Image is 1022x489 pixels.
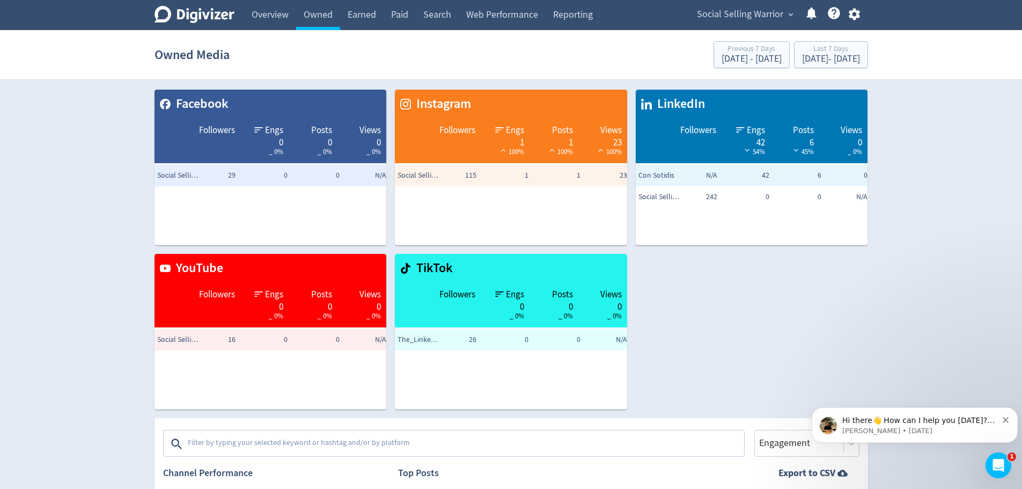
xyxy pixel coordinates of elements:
div: Last 7 Days [802,45,860,54]
span: TikTok [411,259,453,278]
span: Social Selling Warrior [157,170,200,181]
span: _ 0% [510,311,524,320]
table: customized table [636,90,868,245]
div: 1 [535,136,573,145]
span: 45% [791,147,814,156]
span: Views [600,124,622,137]
table: customized table [155,90,387,245]
div: 6 [776,136,814,145]
td: 115 [427,165,479,186]
h2: Top Posts [398,466,439,480]
span: expand_more [786,10,796,19]
span: Followers [199,288,235,301]
div: 0 [246,136,284,145]
td: 0 [238,165,290,186]
td: 1 [531,165,583,186]
div: [DATE] - [DATE] [802,54,860,64]
button: Social Selling Warrior [693,6,796,23]
span: Engs [265,124,283,137]
div: 23 [584,136,622,145]
span: YouTube [171,259,223,278]
div: 0 [246,301,284,309]
span: Followers [199,124,235,137]
iframe: Intercom notifications message [807,385,1022,460]
span: Social Selling Warrior [638,192,681,202]
span: LinkedIn [652,95,705,113]
td: 26 [427,329,479,351]
span: _ 0% [318,147,332,156]
span: _ 0% [848,147,862,156]
span: Posts [552,124,573,137]
h1: Owned Media [155,38,230,72]
span: 100% [498,147,524,156]
span: Engs [265,288,283,301]
td: 0 [238,329,290,351]
div: 0 [343,136,381,145]
td: N/A [342,329,394,351]
span: Con Sotidis [638,170,681,181]
strong: Export to CSV [778,466,835,480]
span: Engs [506,124,524,137]
span: _ 0% [366,311,381,320]
span: Engs [747,124,765,137]
td: 16 [187,329,239,351]
span: Followers [680,124,716,137]
td: 0 [824,165,876,186]
img: positive-performance-white.svg [498,146,509,154]
img: positive-performance-white.svg [547,146,557,154]
span: Posts [311,124,332,137]
div: 0 [343,301,381,309]
span: Facebook [171,95,229,113]
span: _ 0% [269,311,283,320]
span: Followers [439,288,475,301]
span: _ 0% [269,147,283,156]
td: 0 [290,329,342,351]
span: Posts [311,288,332,301]
div: 0 [294,301,332,309]
td: 0 [290,165,342,186]
button: Previous 7 Days[DATE] - [DATE] [714,41,790,68]
td: 242 [668,186,720,208]
table: customized table [155,254,387,410]
span: Views [841,124,862,137]
span: The_Linkedin_AI_Coach [398,334,440,345]
div: 0 [825,136,863,145]
td: 42 [720,165,772,186]
td: 0 [720,186,772,208]
div: 0 [486,301,524,309]
span: Posts [793,124,814,137]
span: Views [359,124,381,137]
div: [DATE] - [DATE] [722,54,782,64]
td: N/A [583,329,635,351]
td: N/A [824,186,876,208]
td: 0 [531,329,583,351]
img: negative-performance-white.svg [742,146,753,154]
span: Followers [439,124,475,137]
img: negative-performance-white.svg [791,146,802,154]
span: _ 0% [366,147,381,156]
span: Engs [506,288,524,301]
span: _ 0% [558,311,573,320]
div: Previous 7 Days [722,45,782,54]
td: N/A [342,165,394,186]
td: 23 [583,165,635,186]
span: 54% [742,147,765,156]
td: 1 [479,165,531,186]
div: 0 [584,301,622,309]
img: positive-performance-white.svg [595,146,606,154]
button: Last 7 Days[DATE]- [DATE] [794,41,868,68]
table: customized table [395,90,627,245]
span: 100% [547,147,573,156]
span: _ 0% [318,311,332,320]
span: 1 [1008,452,1016,461]
span: Social Selling Warrior [157,334,200,345]
span: Views [359,288,381,301]
h2: Channel Performance [163,466,378,480]
span: Posts [552,288,573,301]
td: 29 [187,165,239,186]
